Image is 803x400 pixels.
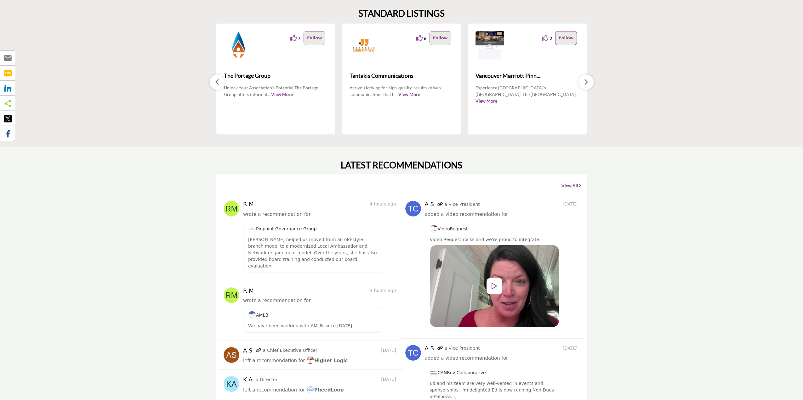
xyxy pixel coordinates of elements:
[430,226,468,231] a: imageVideoRequest
[224,201,239,217] img: avtar-image
[243,347,254,354] h5: A S
[405,201,421,217] img: avtar-image
[243,376,254,383] h5: K A
[248,236,377,269] p: [PERSON_NAME] helped us moved from an old-style branch model to a modernized Local Ambassador and...
[476,84,579,97] p: Experience [GEOGRAPHIC_DATA]'s [GEOGRAPHIC_DATA]. The [GEOGRAPHIC_DATA]
[476,98,497,104] a: View More
[561,183,581,189] a: View All
[381,347,398,354] span: [DATE]
[243,298,310,303] span: wrote a recommendation for
[243,211,310,217] span: wrote a recommendation for
[307,34,322,42] p: Follow
[306,386,344,394] a: imagePheedLoop
[248,226,317,231] span: Pinpoint Governance Group
[430,370,486,375] span: CANRev Collaborative
[248,226,317,231] a: imagePinpoint Governance Group
[350,71,453,80] span: Tantakis Communications
[243,387,305,393] span: left a recommendation for
[430,380,559,400] p: Ed and his team are very well-versed in events and sponsorships. I'm delighted Ed is now running ...
[306,386,314,393] img: image
[243,287,254,294] h5: R M
[425,355,508,361] span: added a video recommendation for
[224,71,328,80] span: The Portage Group
[350,84,453,97] p: Are you looking for high-quality, results-driven communications that h
[550,35,552,42] span: 2
[243,358,305,363] span: left a recommendation for
[306,358,348,363] span: Higher Logic
[555,31,577,45] button: Follow
[248,311,256,319] img: image
[306,356,314,364] img: image
[425,201,436,208] h5: A S
[405,345,421,361] img: avtar-image
[476,71,579,80] span: Vancouver Marriott Pinn...
[306,387,344,393] span: PheedLoop
[563,345,579,352] span: [DATE]
[430,370,486,375] a: imageCANRev Collaborative
[248,313,268,318] a: imageAMLB
[350,31,378,59] img: Tantakis Communications
[445,345,480,352] p: a Vice President
[248,225,256,233] img: image
[224,31,252,59] img: The Portage Group
[271,92,293,97] a: View More
[430,236,559,243] p: Video Request rocks and we're proud to integrate.
[430,31,451,45] button: Follow
[425,345,436,352] h5: A S
[370,201,398,207] span: 4 hours ago
[433,34,448,42] p: Follow
[425,211,508,217] span: added a video recommendation for
[243,201,254,208] h5: R M
[395,92,397,97] span: ...
[476,67,579,84] b: Vancouver Marriott Pinnacle Downtown Hotel
[445,201,480,208] p: a Vice President
[256,376,277,383] p: a Director
[430,245,559,327] img: video thumbnail
[559,34,573,42] p: Follow
[430,225,438,233] img: image
[358,8,445,19] h2: STANDARD LISTINGS
[430,369,438,376] img: image
[298,35,300,42] span: 7
[430,226,468,231] span: VideoRequest
[224,287,239,303] img: avtar-image
[224,67,328,84] a: The Portage Group
[224,347,239,363] img: avtar-image
[263,347,317,354] p: a Chief Executive Officer
[248,323,377,329] p: We have been working with AMLB since [DATE].
[563,201,579,207] span: [DATE]
[424,35,426,42] span: 6
[224,376,239,392] img: avtar-image
[476,67,579,84] a: Vancouver Marriott Pinn...
[304,31,325,45] button: Follow
[476,31,504,59] img: Vancouver Marriott Pinnacle Downtown Hotel
[267,92,270,97] span: ...
[370,287,398,294] span: 4 hours ago
[576,92,578,97] span: ...
[341,160,462,171] h2: LATEST RECOMMENDATIONS
[224,84,328,97] p: Unlock Your Association's Potential The Portage Group offers informat
[350,67,453,84] a: Tantakis Communications
[398,92,420,97] a: View More
[306,357,348,365] a: imageHigher Logic
[248,313,268,318] span: AMLB
[381,376,398,383] span: [DATE]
